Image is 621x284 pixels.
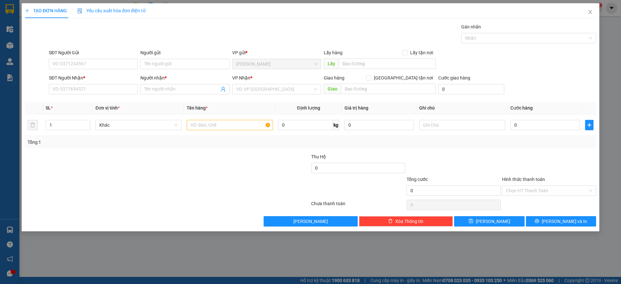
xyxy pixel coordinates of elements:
[140,74,229,81] div: Người nhận
[341,84,436,94] input: Dọc đường
[25,8,67,13] span: TẠO ĐƠN HÀNG
[27,120,38,130] button: delete
[324,75,344,80] span: Giao hàng
[46,105,51,110] span: SL
[526,216,596,226] button: printer[PERSON_NAME] và In
[581,3,599,21] button: Close
[344,120,414,130] input: 0
[388,219,393,224] span: delete
[187,105,208,110] span: Tên hàng
[27,139,240,146] div: Tổng: 1
[232,49,321,56] div: VP gửi
[25,8,29,13] span: plus
[344,105,368,110] span: Giá trị hàng
[371,74,436,81] span: [GEOGRAPHIC_DATA] tận nơi
[417,102,508,114] th: Ghi chú
[297,105,320,110] span: Định lượng
[339,58,436,69] input: Dọc đường
[232,75,250,80] span: VP Nhận
[535,219,539,224] span: printer
[140,49,229,56] div: Người gửi
[407,177,428,182] span: Tổng cước
[333,120,339,130] span: kg
[293,218,328,225] span: [PERSON_NAME]
[311,154,326,159] span: Thu Hộ
[542,218,587,225] span: [PERSON_NAME] và In
[419,120,505,130] input: Ghi Chú
[99,120,178,130] span: Khác
[236,59,317,69] span: Gia Kiệm
[585,120,594,130] button: plus
[476,218,510,225] span: [PERSON_NAME]
[510,105,533,110] span: Cước hàng
[77,8,82,14] img: icon
[324,84,341,94] span: Giao
[469,219,473,224] span: save
[454,216,524,226] button: save[PERSON_NAME]
[49,49,138,56] div: SĐT Người Gửi
[502,177,545,182] label: Hình thức thanh toán
[264,216,358,226] button: [PERSON_NAME]
[408,49,436,56] span: Lấy tận nơi
[359,216,453,226] button: deleteXóa Thông tin
[461,24,481,29] label: Gán nhãn
[324,50,343,55] span: Lấy hàng
[221,87,226,92] span: user-add
[438,84,504,94] input: Cước giao hàng
[585,122,593,128] span: plus
[77,8,146,13] span: Yêu cầu xuất hóa đơn điện tử
[588,9,593,15] span: close
[187,120,273,130] input: VD: Bàn, Ghế
[324,58,339,69] span: Lấy
[310,200,406,211] div: Chưa thanh toán
[49,74,138,81] div: SĐT Người Nhận
[395,218,423,225] span: Xóa Thông tin
[95,105,120,110] span: Đơn vị tính
[438,75,470,80] label: Cước giao hàng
